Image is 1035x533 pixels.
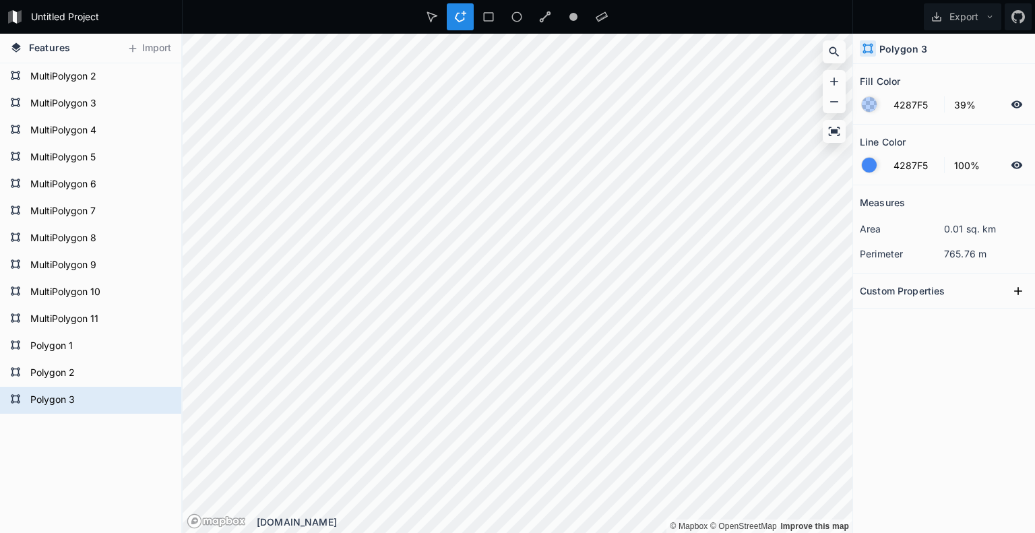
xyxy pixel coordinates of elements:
a: Mapbox logo [187,513,246,529]
h2: Fill Color [860,71,900,92]
h2: Measures [860,192,905,213]
button: Import [120,38,178,59]
dt: perimeter [860,247,944,261]
span: Features [29,40,70,55]
a: OpenStreetMap [710,522,777,531]
dt: area [860,222,944,236]
dd: 765.76 m [944,247,1028,261]
dd: 0.01 sq. km [944,222,1028,236]
a: Mapbox [670,522,708,531]
h2: Custom Properties [860,280,945,301]
a: Map feedback [780,522,849,531]
h4: Polygon 3 [879,42,927,56]
h2: Line Color [860,131,906,152]
div: [DOMAIN_NAME] [257,515,852,529]
button: Export [924,3,1001,30]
